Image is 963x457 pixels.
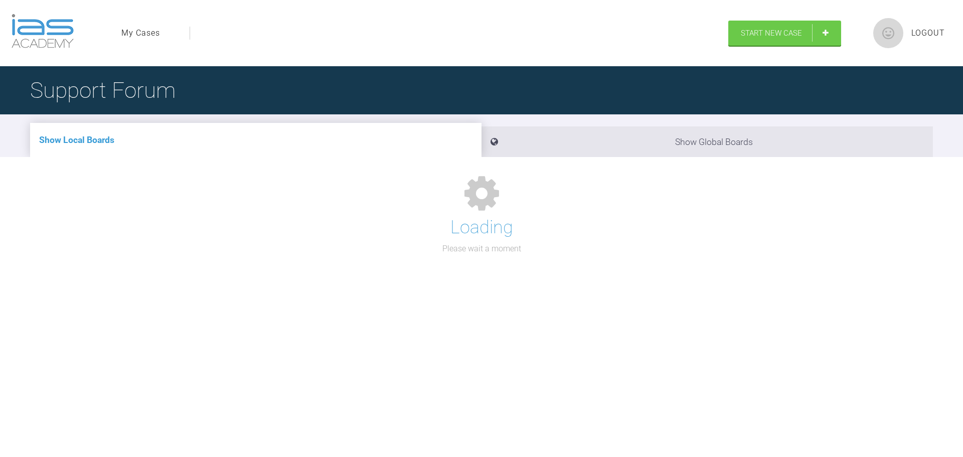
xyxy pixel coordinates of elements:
li: Show Global Boards [481,126,933,157]
a: Start New Case [728,21,841,46]
img: logo-light.3e3ef733.png [12,14,74,48]
a: Logout [911,27,945,40]
h1: Support Forum [30,73,176,108]
a: My Cases [121,27,160,40]
h1: Loading [450,213,513,242]
img: profile.png [873,18,903,48]
span: Start New Case [741,29,802,38]
p: Please wait a moment [442,242,521,255]
li: Show Local Boards [30,123,481,157]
